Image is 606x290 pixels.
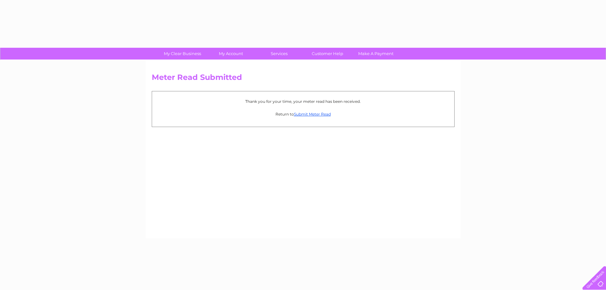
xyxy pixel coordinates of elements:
[294,112,331,117] a: Submit Meter Read
[301,48,354,60] a: Customer Help
[350,48,402,60] a: Make A Payment
[156,48,209,60] a: My Clear Business
[253,48,305,60] a: Services
[205,48,257,60] a: My Account
[152,73,455,85] h2: Meter Read Submitted
[155,111,451,117] p: Return to
[155,98,451,104] p: Thank you for your time, your meter read has been received.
